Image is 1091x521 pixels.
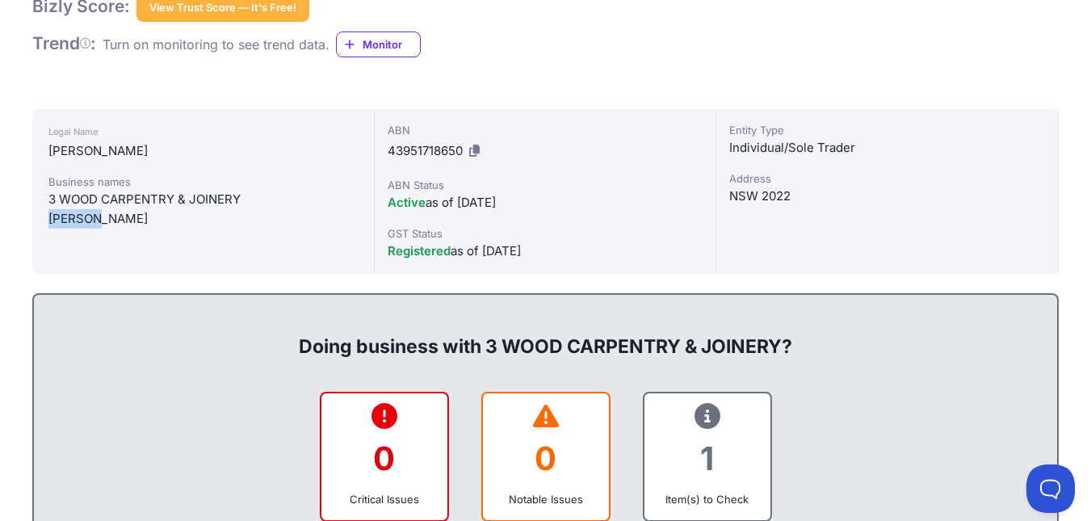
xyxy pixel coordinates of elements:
div: GST Status [388,225,703,242]
div: Doing business with 3 WOOD CARPENTRY & JOINERY? [50,308,1041,359]
div: NSW 2022 [729,187,1045,206]
span: Monitor [363,36,420,53]
iframe: Toggle Customer Support [1026,464,1075,513]
span: Active [388,195,426,210]
div: Individual/Sole Trader [729,138,1045,158]
div: 0 [496,426,596,491]
div: Critical Issues [334,491,434,507]
div: 3 WOOD CARPENTRY & JOINERY [48,190,358,209]
div: Business names [48,174,358,190]
div: Entity Type [729,122,1045,138]
div: ABN Status [388,177,703,193]
div: Turn on monitoring to see trend data. [103,35,329,54]
div: Legal Name [48,122,358,141]
div: as of [DATE] [388,242,703,261]
h1: Trend : [32,33,96,54]
div: 1 [657,426,757,491]
div: [PERSON_NAME] [48,209,358,229]
div: Address [729,170,1045,187]
div: [PERSON_NAME] [48,141,358,161]
a: Monitor [336,32,421,57]
div: ABN [388,122,703,138]
div: Item(s) to Check [657,491,757,507]
span: Registered [388,243,451,258]
div: Notable Issues [496,491,596,507]
span: 43951718650 [388,143,463,158]
div: 0 [334,426,434,491]
div: as of [DATE] [388,193,703,212]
